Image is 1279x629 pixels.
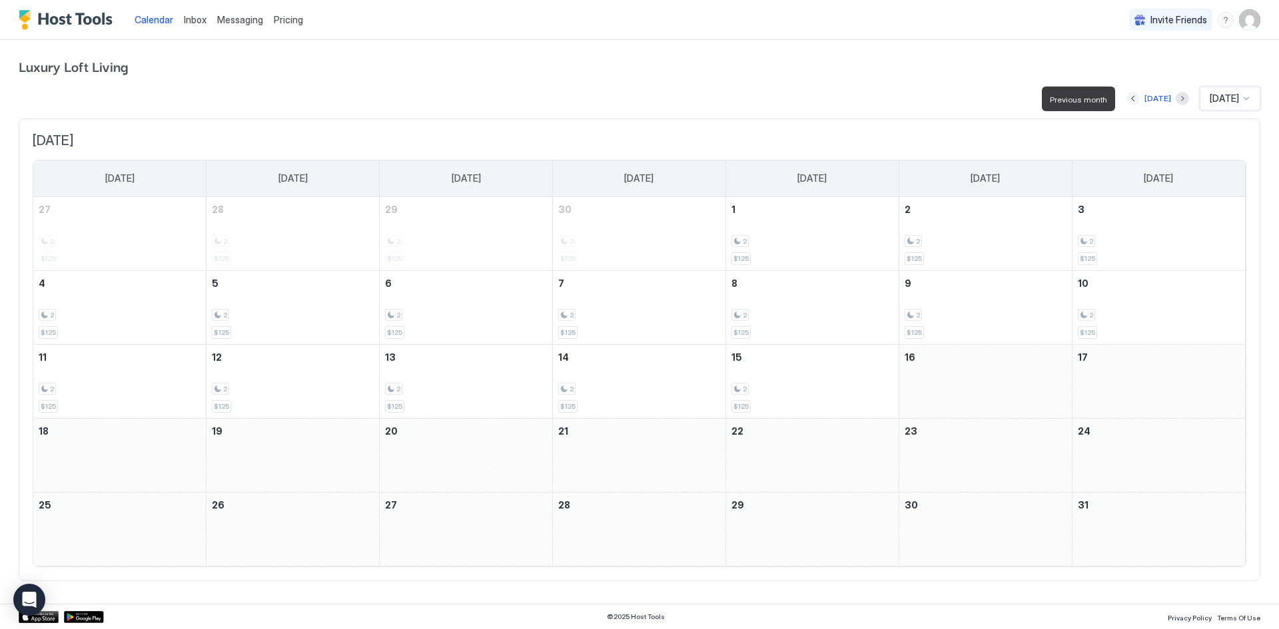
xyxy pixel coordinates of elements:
[899,345,1072,369] a: October 16, 2026
[1072,270,1245,344] td: October 10, 2026
[33,132,1246,149] span: [DATE]
[135,13,173,27] a: Calendar
[207,197,379,222] a: September 28, 2026
[33,271,206,296] a: October 4, 2026
[207,345,379,369] a: October 12, 2026
[570,311,574,319] span: 2
[380,197,552,222] a: September 29, 2026
[385,425,398,437] span: 20
[19,56,1260,76] span: Luxury Loft Living
[135,14,173,25] span: Calendar
[380,270,553,344] td: October 6, 2026
[207,271,379,296] a: October 5, 2026
[624,172,653,184] span: [DATE]
[733,254,749,263] span: $125
[725,492,899,566] td: October 29, 2026
[380,492,553,566] td: October 27, 2026
[217,14,263,25] span: Messaging
[39,351,47,363] span: 11
[214,402,229,411] span: $125
[733,402,749,411] span: $125
[41,402,56,411] span: $125
[50,311,54,319] span: 2
[726,345,899,369] a: October 15, 2026
[1210,93,1239,105] span: [DATE]
[19,611,59,623] a: App Store
[971,172,1000,184] span: [DATE]
[207,270,380,344] td: October 5, 2026
[607,612,665,621] span: © 2025 Host Tools
[726,419,899,443] a: October 22, 2026
[41,328,56,337] span: $125
[33,270,207,344] td: October 4, 2026
[1072,345,1245,369] a: October 17, 2026
[380,344,553,418] td: October 13, 2026
[553,345,725,369] a: October 14, 2026
[957,160,1013,196] a: Friday
[553,419,725,443] a: October 21, 2026
[274,14,303,26] span: Pricing
[1217,610,1260,624] a: Terms Of Use
[899,270,1072,344] td: October 9, 2026
[39,499,51,511] span: 25
[899,344,1072,418] td: October 16, 2026
[184,14,207,25] span: Inbox
[731,204,735,215] span: 1
[558,278,564,289] span: 7
[899,271,1072,296] a: October 9, 2026
[1080,254,1095,263] span: $125
[1168,610,1212,624] a: Privacy Policy
[223,385,227,393] span: 2
[1050,95,1107,105] span: Previous month
[223,311,227,319] span: 2
[743,311,747,319] span: 2
[385,204,398,215] span: 29
[553,197,725,222] a: September 30, 2026
[105,172,135,184] span: [DATE]
[207,493,379,517] a: October 26, 2026
[64,611,104,623] a: Google Play Store
[1126,92,1140,105] button: Previous month
[899,197,1072,271] td: October 2, 2026
[19,10,119,30] a: Host Tools Logo
[916,237,920,246] span: 2
[1072,344,1245,418] td: October 17, 2026
[725,344,899,418] td: October 15, 2026
[33,419,206,443] a: October 18, 2026
[1072,419,1245,443] a: October 24, 2026
[1239,9,1260,31] div: User profile
[1078,351,1088,363] span: 17
[1072,493,1245,517] a: October 31, 2026
[1168,614,1212,622] span: Privacy Policy
[387,402,402,411] span: $125
[558,204,572,215] span: 30
[1072,271,1245,296] a: October 10, 2026
[1144,172,1173,184] span: [DATE]
[1142,91,1173,106] button: [DATE]
[1144,93,1171,105] div: [DATE]
[214,328,229,337] span: $125
[558,351,569,363] span: 14
[207,197,380,271] td: September 28, 2026
[33,418,207,492] td: October 18, 2026
[907,328,922,337] span: $125
[1072,197,1245,271] td: October 3, 2026
[1072,418,1245,492] td: October 24, 2026
[731,499,744,511] span: 29
[385,499,397,511] span: 27
[212,425,222,437] span: 19
[899,492,1072,566] td: October 30, 2026
[207,419,379,443] a: October 19, 2026
[212,278,218,289] span: 5
[380,493,552,517] a: October 27, 2026
[725,418,899,492] td: October 22, 2026
[380,271,552,296] a: October 6, 2026
[385,278,392,289] span: 6
[1217,614,1260,622] span: Terms Of Use
[733,328,749,337] span: $125
[387,328,402,337] span: $125
[33,492,207,566] td: October 25, 2026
